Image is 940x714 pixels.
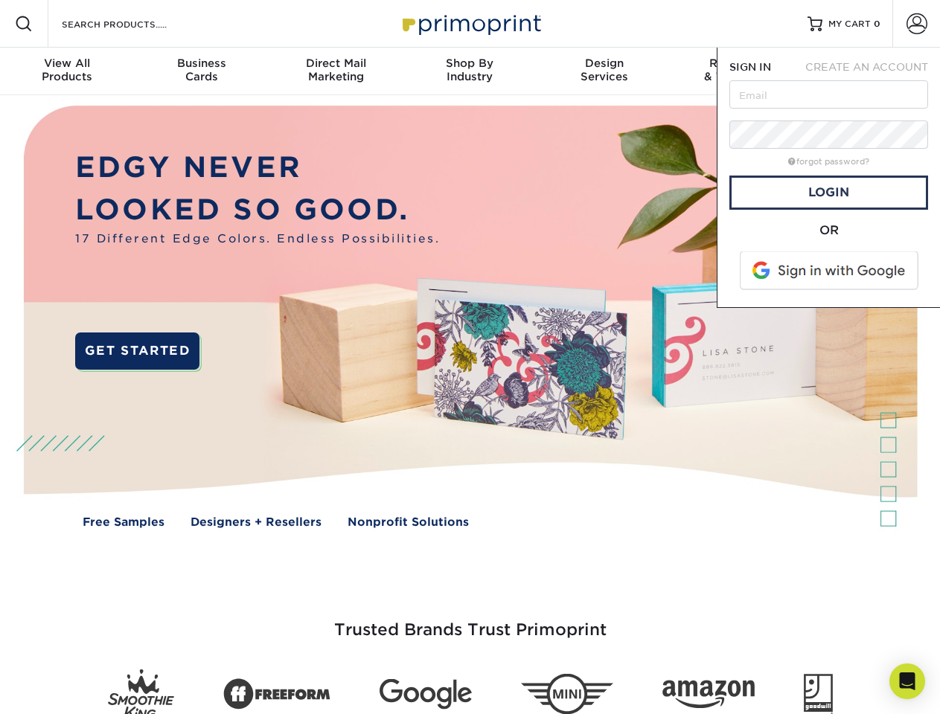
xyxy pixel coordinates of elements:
a: forgot password? [788,157,869,167]
p: LOOKED SO GOOD. [75,189,440,231]
span: Direct Mail [269,57,403,70]
span: MY CART [828,18,871,30]
span: SIGN IN [729,61,771,73]
a: GET STARTED [75,332,199,370]
a: Nonprofit Solutions [348,514,469,531]
img: Goodwill [804,674,833,714]
span: 0 [874,19,880,29]
a: Resources& Templates [671,48,805,95]
h3: Trusted Brands Trust Primoprint [35,585,906,657]
p: EDGY NEVER [75,147,440,189]
img: Primoprint [396,7,545,39]
div: Cards [134,57,268,83]
span: Business [134,57,268,70]
a: DesignServices [537,48,671,95]
a: Free Samples [83,514,164,531]
input: Email [729,80,928,109]
img: Google [380,679,472,710]
span: Design [537,57,671,70]
div: Marketing [269,57,403,83]
a: Shop ByIndustry [403,48,537,95]
img: Amazon [662,681,755,709]
div: OR [729,222,928,239]
input: SEARCH PRODUCTS..... [60,15,205,33]
a: Login [729,176,928,210]
a: Designers + Resellers [191,514,322,531]
div: Services [537,57,671,83]
span: CREATE AN ACCOUNT [805,61,928,73]
a: BusinessCards [134,48,268,95]
div: Industry [403,57,537,83]
a: Direct MailMarketing [269,48,403,95]
span: 17 Different Edge Colors. Endless Possibilities. [75,231,440,248]
span: Shop By [403,57,537,70]
span: Resources [671,57,805,70]
div: & Templates [671,57,805,83]
div: Open Intercom Messenger [889,663,925,699]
